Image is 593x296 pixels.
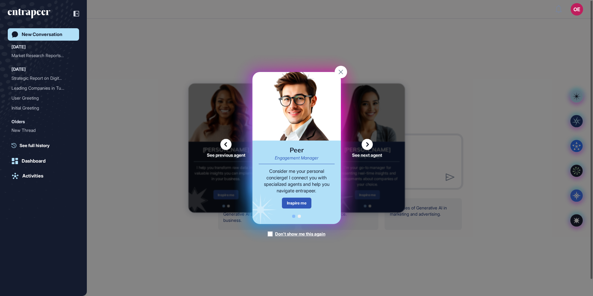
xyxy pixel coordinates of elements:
div: Leading Companies in Turkey's Glassware Industry [11,83,75,93]
div: Peer [290,147,304,153]
span: See next agent [352,153,382,157]
span: See previous agent [207,153,245,157]
div: [DATE] [11,43,26,51]
div: entrapeer-logo [8,9,50,19]
div: User Greeting [11,93,70,103]
div: Inspire me [282,198,311,209]
div: User Greeting [11,93,75,103]
span: See full history [20,142,50,149]
div: [DATE] [11,65,26,73]
a: See full history [11,142,79,149]
button: OE [571,3,583,16]
a: New Conversation [8,28,79,41]
a: Activities [8,170,79,182]
div: Initial Greeting [11,103,75,113]
div: Don't show me this again [275,231,325,237]
div: New Conversation [22,32,62,37]
div: Consider me your personal concierge! I connect you with specialized agents and help you navigate ... [259,168,335,194]
div: Market Research Reports o... [11,51,70,61]
div: Initial Greeting [11,103,70,113]
div: Market Research Reports on Generative AI Trends [11,51,75,61]
img: peer-card.png [252,72,341,141]
div: Leading Companies in Turk... [11,83,70,93]
div: Dashboard [22,158,46,164]
div: Engagement Manager [275,156,319,160]
a: Dashboard [8,155,79,167]
div: New Thread [11,125,70,135]
div: New Thread [11,125,75,135]
div: Strategic Report on Digit... [11,73,70,83]
div: Olders [11,118,25,125]
div: Strategic Report on Digitalization and Automation in Manufacturing Industry [11,73,75,83]
div: Activities [22,173,43,179]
